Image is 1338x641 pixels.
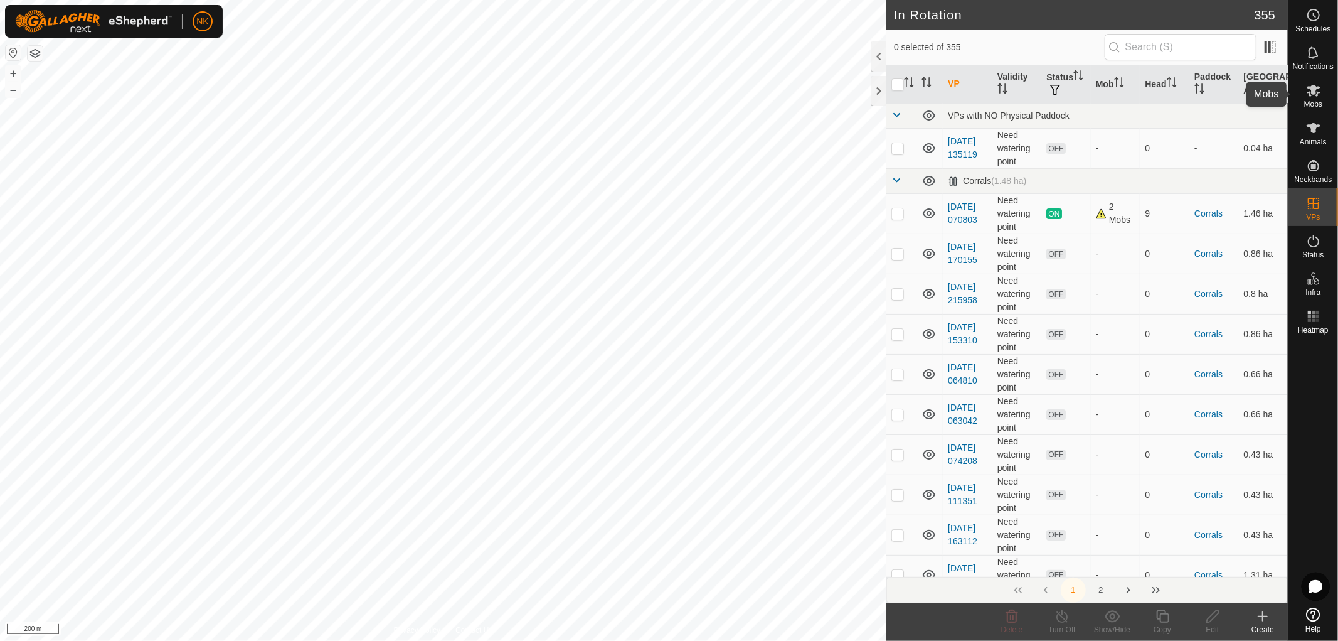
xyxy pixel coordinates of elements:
[1096,408,1135,421] div: -
[948,282,977,305] a: [DATE] 215958
[1140,234,1189,274] td: 0
[1295,25,1330,33] span: Schedules
[1114,79,1124,89] p-sorticon: Activate to sort
[948,110,1283,121] div: VPs with NO Physical Paddock
[948,242,977,265] a: [DATE] 170155
[1140,475,1189,515] td: 0
[948,483,977,506] a: [DATE] 111351
[921,79,932,89] p-sorticon: Activate to sort
[1302,251,1324,259] span: Status
[1238,193,1288,234] td: 1.46 ha
[1046,369,1065,380] span: OFF
[894,41,1105,54] span: 0 selected of 355
[992,354,1042,394] td: Need watering point
[1194,289,1223,299] a: Corrals
[1046,289,1065,299] span: OFF
[1096,247,1135,261] div: -
[992,475,1042,515] td: Need watering point
[1300,138,1327,146] span: Animals
[1096,142,1135,155] div: -
[1305,289,1320,296] span: Infra
[1189,128,1239,168] td: -
[992,128,1042,168] td: Need watering point
[1238,128,1288,168] td: 0.04 ha
[948,136,977,159] a: [DATE] 135119
[992,515,1042,555] td: Need watering point
[1073,72,1083,82] p-sorticon: Activate to sort
[948,523,977,546] a: [DATE] 163112
[1194,490,1223,500] a: Corrals
[1238,624,1288,635] div: Create
[1046,570,1065,581] span: OFF
[1140,394,1189,434] td: 0
[394,625,441,636] a: Privacy Policy
[943,65,992,104] th: VP
[1140,274,1189,314] td: 0
[1294,176,1332,183] span: Neckbands
[1116,578,1141,603] button: Next Page
[6,45,21,60] button: Reset Map
[1238,274,1288,314] td: 0.8 ha
[1046,208,1061,219] span: ON
[1140,434,1189,475] td: 0
[948,176,1026,186] div: Corrals
[6,82,21,97] button: –
[1194,85,1204,95] p-sorticon: Activate to sort
[1041,65,1091,104] th: Status
[1304,100,1322,108] span: Mobs
[1194,329,1223,339] a: Corrals
[1046,329,1065,340] span: OFF
[1189,65,1239,104] th: Paddock
[1238,354,1288,394] td: 0.66 ha
[992,555,1042,595] td: Need watering point
[1140,128,1189,168] td: 0
[1096,200,1135,227] div: 2 Mobs
[948,202,977,225] a: [DATE] 070803
[1298,326,1329,334] span: Heatmap
[196,15,208,28] span: NK
[1105,34,1256,60] input: Search (S)
[1238,515,1288,555] td: 0.43 ha
[1088,578,1113,603] button: 2
[1305,625,1321,633] span: Help
[1140,354,1189,394] td: 0
[992,193,1042,234] td: Need watering point
[1001,625,1023,634] span: Delete
[992,234,1042,274] td: Need watering point
[1238,234,1288,274] td: 0.86 ha
[1167,79,1177,89] p-sorticon: Activate to sort
[948,443,977,466] a: [DATE] 074208
[991,176,1026,186] span: (1.48 ha)
[1046,143,1065,154] span: OFF
[1288,603,1338,638] a: Help
[1096,288,1135,301] div: -
[15,10,172,33] img: Gallagher Logo
[1238,314,1288,354] td: 0.86 ha
[992,434,1042,475] td: Need watering point
[455,625,492,636] a: Contact Us
[1238,65,1288,104] th: [GEOGRAPHIC_DATA] Area
[1194,249,1223,259] a: Corrals
[1087,624,1137,635] div: Show/Hide
[1091,65,1140,104] th: Mob
[1096,448,1135,461] div: -
[1194,450,1223,460] a: Corrals
[6,66,21,81] button: +
[1187,624,1238,635] div: Edit
[1140,314,1189,354] td: 0
[1194,409,1223,419] a: Corrals
[1140,65,1189,104] th: Head
[997,85,1007,95] p-sorticon: Activate to sort
[992,394,1042,434] td: Need watering point
[1144,578,1169,603] button: Last Page
[948,563,977,586] a: [DATE] 175904
[1096,328,1135,341] div: -
[1046,530,1065,541] span: OFF
[1046,249,1065,259] span: OFF
[1096,488,1135,502] div: -
[1046,450,1065,460] span: OFF
[1263,85,1273,95] p-sorticon: Activate to sort
[1096,529,1135,542] div: -
[1096,569,1135,582] div: -
[1140,555,1189,595] td: 0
